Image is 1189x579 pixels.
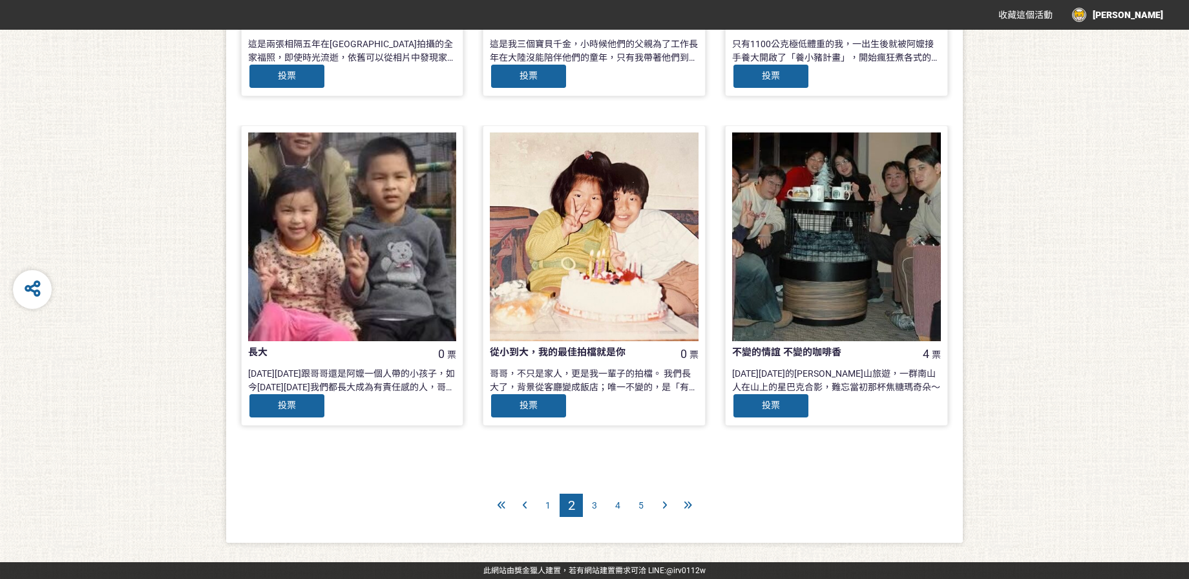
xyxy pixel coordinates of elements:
div: 這是我三個寶貝千金，小時候他們的父親為了工作長年在大陸沒能陪伴他們的童年，只有我帶著他們到處遊玩走走；曾經如此幼小的女孩們，不僅經歷我們生意失敗的困境，依然乖巧陪伴著，如今都已是20歲以上的黃花... [490,37,699,63]
span: 收藏這個活動 [998,10,1053,20]
a: 不變的情誼 不變的咖啡香4票[DATE][DATE]的[PERSON_NAME]山旅遊，一群南山人在山上的星巴克合影，難忘當初那杯焦糖瑪奇朵～投票 [725,125,948,426]
span: 投票 [762,400,780,410]
div: [DATE][DATE]跟哥哥還是阿嬤一個人帶的小孩子，如今[DATE][DATE]我們都長大成為有責任感的人，哥哥有了家庭而我有了我的事業，在需要的時候互相支持鼓勵一起成為更好的人。 [248,367,457,393]
span: 投票 [278,70,296,81]
span: 票 [447,350,456,360]
span: 可洽 LINE: [483,566,706,575]
span: 0 [680,347,687,361]
div: 長大 [248,345,415,360]
span: 4 [615,500,620,511]
span: 投票 [762,70,780,81]
div: 這是兩張相隔五年在[GEOGRAPHIC_DATA]拍攝的全家福照，即使時光流逝，依舊可以從相片中發現家人之間仍維繫著其樂融融的好感情。五年的歲月，父母親的外貌風采依舊，姊妹倆卻從天真爛漫的孩童... [248,37,457,63]
div: 不變的情誼 不變的咖啡香 [732,345,899,360]
span: 票 [689,350,699,360]
span: 票 [932,350,941,360]
span: 投票 [278,400,296,410]
div: 只有1100公克極低體重的我，一出生後就被阿嬤接手養大開啟了「養小豬計畫」，開始瘋狂煮各式的美食；兩歲時我已成為胖小妹，身上的俗氣泳衣是堂姊傳承的泳衣，但穿在我身上卻顯得非常緊蹦，肚子更是肥滋滋... [732,37,941,63]
span: 3 [592,500,597,511]
a: @irv0112w [666,566,706,575]
span: 投票 [520,70,538,81]
span: 2 [568,498,575,513]
div: 從小到大，我的最佳拍檔就是你 [490,345,657,360]
a: 從小到大，我的最佳拍檔就是你0票哥哥，不只是家人，更是我一輩子的拍檔。 我們長大了，背景從客廳變成飯店；唯一不變的，是「有人陪著一起笑的那個瞬間」 長大這件事，不可怕。 可怕的是，沒有留下那些「... [483,125,706,426]
span: 0 [438,347,445,361]
a: 長大0票[DATE][DATE]跟哥哥還是阿嬤一個人帶的小孩子，如今[DATE][DATE]我們都長大成為有責任感的人，哥哥有了家庭而我有了我的事業，在需要的時候互相支持鼓勵一起成為更好的人。投票 [241,125,464,426]
a: 此網站由獎金獵人建置，若有網站建置需求 [483,566,631,575]
span: 1 [545,500,551,511]
span: 投票 [520,400,538,410]
span: 5 [638,500,644,511]
span: 4 [923,347,929,361]
div: [DATE][DATE]的[PERSON_NAME]山旅遊，一群南山人在山上的星巴克合影，難忘當初那杯焦糖瑪奇朵～ [732,367,941,393]
div: 哥哥，不只是家人，更是我一輩子的拍檔。 我們長大了，背景從客廳變成飯店；唯一不變的，是「有人陪著一起笑的那個瞬間」 長大這件事，不可怕。 可怕的是，沒有留下那些「從前」的樣子。 所以我們決定——... [490,367,699,393]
